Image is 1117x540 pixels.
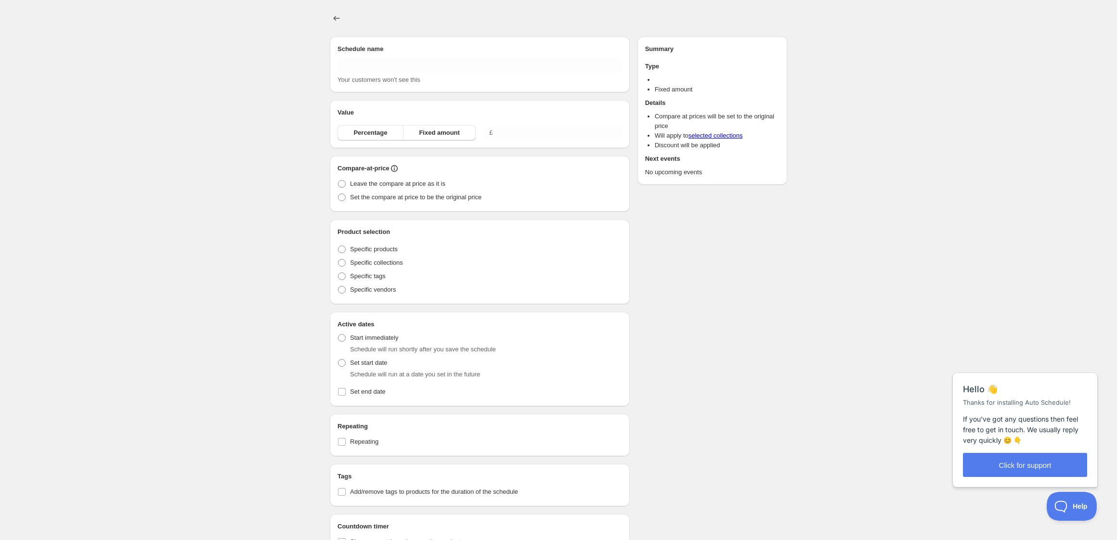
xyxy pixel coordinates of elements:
h2: Product selection [338,227,622,237]
span: Schedule will run at a date you set in the future [350,371,480,378]
h2: Compare-at-price [338,164,390,173]
h2: Countdown timer [338,522,622,531]
li: Fixed amount [655,85,779,94]
iframe: Help Scout Beacon - Open [1047,492,1098,521]
span: Set start date [350,359,387,366]
h2: Summary [645,44,779,54]
span: Schedule will run shortly after you save the schedule [350,346,496,353]
li: Discount will be applied [655,141,779,150]
span: Set end date [350,388,386,395]
h2: Next events [645,154,779,164]
span: Leave the compare at price as it is [350,180,445,187]
button: Percentage [338,125,403,141]
button: Fixed amount [403,125,476,141]
span: Specific tags [350,272,386,280]
span: Fixed amount [419,128,460,138]
h2: Tags [338,472,622,481]
button: Schedules [330,12,343,25]
span: Repeating [350,438,378,445]
span: Specific products [350,245,398,253]
iframe: Help Scout Beacon - Messages and Notifications [948,349,1103,492]
span: Start immediately [350,334,398,341]
h2: Repeating [338,422,622,431]
h2: Type [645,62,779,71]
span: Add/remove tags to products for the duration of the schedule [350,488,518,495]
span: Specific vendors [350,286,396,293]
span: Set the compare at price to be the original price [350,193,481,201]
span: £ [489,129,493,136]
span: Percentage [353,128,387,138]
h2: Schedule name [338,44,622,54]
li: Will apply to [655,131,779,141]
span: Your customers won't see this [338,76,420,83]
h2: Active dates [338,320,622,329]
p: No upcoming events [645,167,779,177]
span: Specific collections [350,259,403,266]
h2: Value [338,108,622,117]
h2: Details [645,98,779,108]
li: Compare at prices will be set to the original price [655,112,779,131]
a: selected collections [688,132,743,139]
